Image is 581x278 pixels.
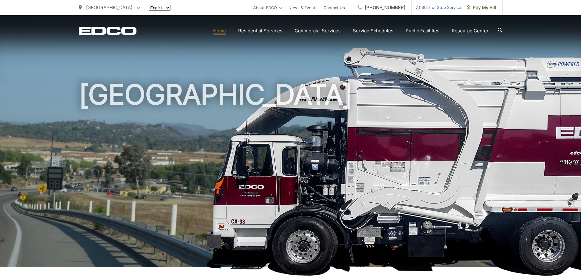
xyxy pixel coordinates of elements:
[289,4,317,11] a: News & Events
[324,4,345,11] a: Contact Us
[467,4,496,11] span: Pay My Bill
[238,27,282,34] a: Residential Services
[452,27,489,34] a: Resource Center
[253,4,282,11] a: About EDCO
[79,79,503,273] h1: [GEOGRAPHIC_DATA]
[353,27,393,34] a: Service Schedules
[79,27,137,35] a: EDCD logo. Return to the homepage.
[86,5,132,10] span: [GEOGRAPHIC_DATA]
[149,5,170,11] select: Select a language
[213,27,226,34] a: Home
[406,27,439,34] a: Public Facilities
[295,27,341,34] a: Commercial Services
